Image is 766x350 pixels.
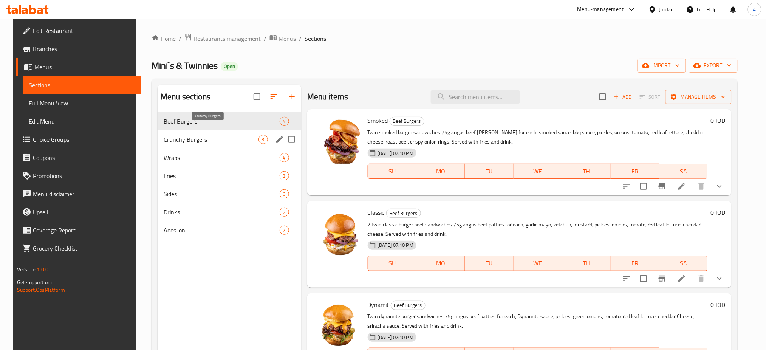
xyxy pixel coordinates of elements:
span: Fries [164,171,280,180]
span: Adds-on [164,226,280,235]
span: Open [221,63,238,70]
a: Upsell [16,203,141,221]
a: Edit Restaurant [16,22,141,40]
span: Get support on: [17,277,52,287]
button: delete [692,269,710,288]
button: MO [416,256,465,271]
span: Classic [368,207,385,218]
a: Sections [23,76,141,94]
button: Branch-specific-item [653,177,671,195]
button: show more [710,177,729,195]
button: FR [611,256,659,271]
a: Menu disclaimer [16,185,141,203]
span: TH [565,166,608,177]
div: items [280,208,289,217]
button: Manage items [665,90,732,104]
span: 3 [259,136,268,143]
h6: 0 JOD [711,299,726,310]
a: Edit Menu [23,112,141,130]
span: A [753,5,756,14]
img: Classic [313,207,362,256]
button: TU [465,256,514,271]
span: WE [517,258,559,269]
span: Dynamit [368,299,389,310]
div: Adds-on7 [158,221,301,239]
span: Crunchy Burgers [164,135,258,144]
div: Beef Burgers [386,209,421,218]
button: SA [659,256,708,271]
button: Add section [283,88,301,106]
h6: 0 JOD [711,207,726,218]
span: Smoked [368,115,388,126]
p: Twin smoked burger sandwiches 75g angus beef [PERSON_NAME] for each, smoked sauce, bbq sauce, pic... [368,128,708,147]
span: WE [517,166,559,177]
span: Select section [595,89,611,105]
h6: 0 JOD [711,115,726,126]
li: / [179,34,181,43]
div: Drinks2 [158,203,301,221]
span: SU [371,258,413,269]
span: TU [468,258,511,269]
span: Beef Burgers [390,117,424,125]
a: Grocery Checklist [16,239,141,257]
div: Beef Burgers4 [158,112,301,130]
div: Crunchy Burgers3edit [158,130,301,149]
span: SU [371,166,413,177]
div: Open [221,62,238,71]
a: Choice Groups [16,130,141,149]
span: Add item [611,91,635,103]
div: Jordan [659,5,674,14]
a: Coupons [16,149,141,167]
span: MO [419,166,462,177]
a: Coverage Report [16,221,141,239]
span: Version: [17,265,36,274]
a: Edit menu item [677,274,686,283]
span: Wraps [164,153,280,162]
span: export [695,61,732,70]
span: SA [662,166,705,177]
button: Add [611,91,635,103]
li: / [264,34,266,43]
div: Fries3 [158,167,301,185]
span: 7 [280,227,289,234]
span: Manage items [672,92,726,102]
button: sort-choices [617,177,636,195]
span: MO [419,258,462,269]
span: 6 [280,190,289,198]
span: Select section first [635,91,665,103]
span: Coupons [33,153,135,162]
span: FR [614,166,656,177]
button: delete [692,177,710,195]
span: 3 [280,172,289,180]
span: Beef Burgers [387,209,421,218]
span: Branches [33,44,135,53]
button: show more [710,269,729,288]
span: Sections [305,34,326,43]
div: items [258,135,268,144]
span: Select all sections [249,89,265,105]
p: Twin dynamite burger sandwiches 75g angus beef patties for each, Dynamite sauce, pickles, green o... [368,312,708,331]
svg: Show Choices [715,182,724,191]
span: Promotions [33,171,135,180]
div: items [280,153,289,162]
button: SA [659,164,708,179]
div: items [280,117,289,126]
span: Sides [164,189,280,198]
span: Restaurants management [193,34,261,43]
span: Grocery Checklist [33,244,135,253]
div: items [280,226,289,235]
span: [DATE] 07:10 PM [374,242,416,249]
img: Dynamit [313,299,362,348]
span: Edit Menu [29,117,135,126]
span: Coverage Report [33,226,135,235]
span: [DATE] 07:10 PM [374,150,416,157]
a: Home [152,34,176,43]
nav: breadcrumb [152,34,738,43]
div: Wraps4 [158,149,301,167]
span: Add [613,93,633,101]
a: Menus [16,58,141,76]
button: TH [562,164,611,179]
